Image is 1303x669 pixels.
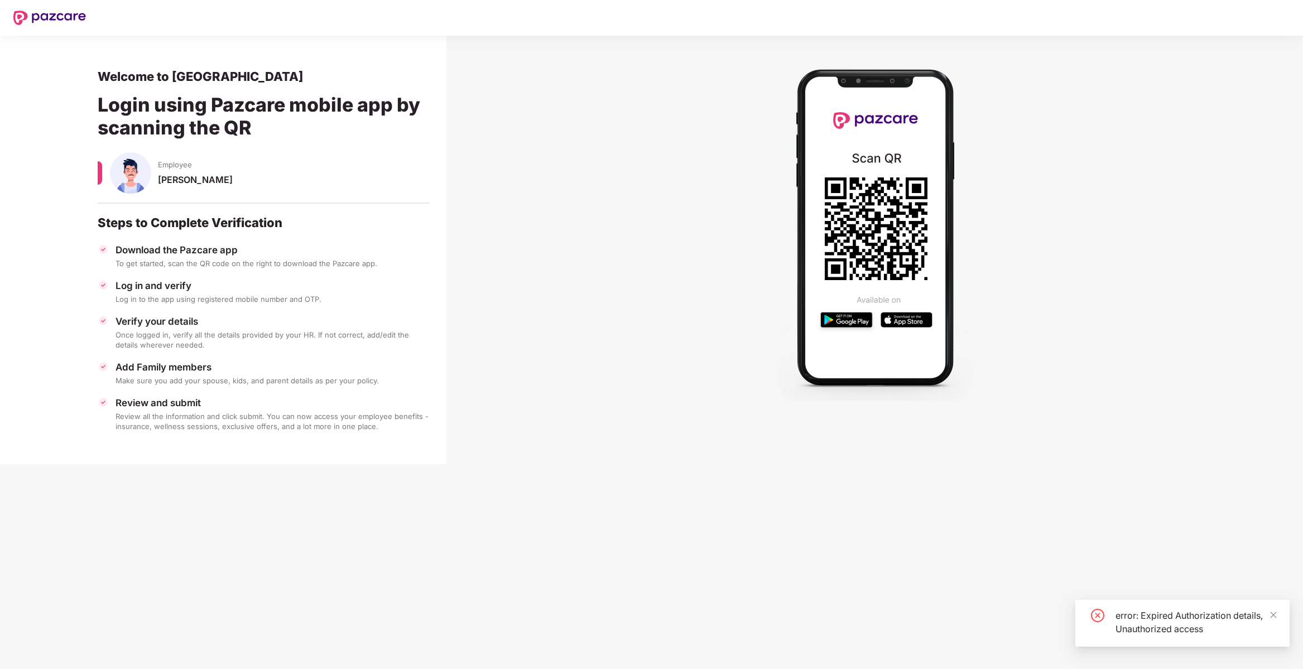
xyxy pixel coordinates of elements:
div: Login using Pazcare mobile app by scanning the QR [98,84,430,152]
div: [PERSON_NAME] [158,174,430,196]
div: Review and submit [116,397,430,409]
img: Mobile [780,55,970,401]
img: svg+xml;base64,PHN2ZyBpZD0iVGljay0zMngzMiIgeG1sbnM9Imh0dHA6Ly93d3cudzMub3JnLzIwMDAvc3ZnIiB3aWR0aD... [98,244,109,255]
div: Log in and verify [116,280,430,292]
div: Make sure you add your spouse, kids, and parent details as per your policy. [116,376,430,386]
img: svg+xml;base64,PHN2ZyBpZD0iVGljay0zMngzMiIgeG1sbnM9Imh0dHA6Ly93d3cudzMub3JnLzIwMDAvc3ZnIiB3aWR0aD... [98,280,109,291]
img: svg+xml;base64,PHN2ZyBpZD0iU3BvdXNlX01hbGUiIHhtbG5zPSJodHRwOi8vd3d3LnczLm9yZy8yMDAwL3N2ZyIgeG1sbn... [110,152,151,194]
div: Once logged in, verify all the details provided by your HR. If not correct, add/edit the details ... [116,330,430,350]
div: Review all the information and click submit. You can now access your employee benefits - insuranc... [116,411,430,431]
div: Log in to the app using registered mobile number and OTP. [116,294,430,304]
span: close-circle [1091,609,1104,622]
img: svg+xml;base64,PHN2ZyBpZD0iVGljay0zMngzMiIgeG1sbnM9Imh0dHA6Ly93d3cudzMub3JnLzIwMDAvc3ZnIiB3aWR0aD... [98,397,109,408]
div: Welcome to [GEOGRAPHIC_DATA] [98,69,430,84]
span: close [1270,611,1277,619]
img: svg+xml;base64,PHN2ZyBpZD0iVGljay0zMngzMiIgeG1sbnM9Imh0dHA6Ly93d3cudzMub3JnLzIwMDAvc3ZnIiB3aWR0aD... [98,361,109,372]
div: Add Family members [116,361,430,373]
div: Steps to Complete Verification [98,215,430,230]
span: Employee [158,160,192,170]
div: Verify your details [116,315,430,328]
img: New Pazcare Logo [13,11,86,25]
div: Download the Pazcare app [116,244,430,256]
div: To get started, scan the QR code on the right to download the Pazcare app. [116,258,430,268]
img: svg+xml;base64,PHN2ZyBpZD0iVGljay0zMngzMiIgeG1sbnM9Imh0dHA6Ly93d3cudzMub3JnLzIwMDAvc3ZnIiB3aWR0aD... [98,315,109,326]
div: error: Expired Authorization details, Unauthorized access [1116,609,1276,636]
